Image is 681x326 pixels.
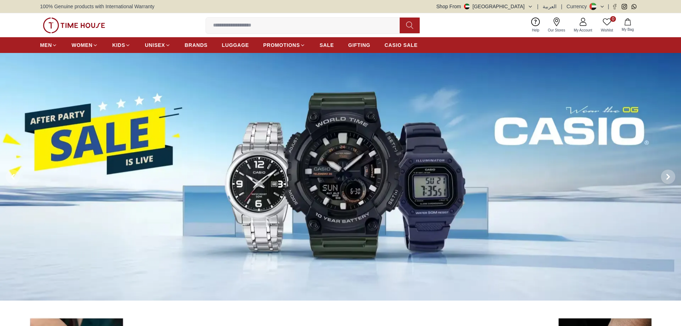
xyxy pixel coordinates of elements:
[40,3,154,10] span: 100% Genuine products with International Warranty
[436,3,533,10] button: Shop From[GEOGRAPHIC_DATA]
[71,42,93,49] span: WOMEN
[610,16,616,22] span: 0
[537,3,539,10] span: |
[43,18,105,33] img: ...
[40,42,52,49] span: MEN
[320,42,334,49] span: SALE
[385,39,418,52] a: CASIO SALE
[71,39,98,52] a: WOMEN
[320,39,334,52] a: SALE
[185,42,208,49] span: BRANDS
[145,39,170,52] a: UNISEX
[571,28,595,33] span: My Account
[617,17,638,34] button: My Bag
[385,42,418,49] span: CASIO SALE
[222,39,249,52] a: LUGGAGE
[263,39,305,52] a: PROMOTIONS
[112,42,125,49] span: KIDS
[263,42,300,49] span: PROMOTIONS
[464,4,470,9] img: United Arab Emirates
[597,16,617,34] a: 0Wishlist
[561,3,562,10] span: |
[185,39,208,52] a: BRANDS
[619,27,637,32] span: My Bag
[608,3,609,10] span: |
[348,42,370,49] span: GIFTING
[631,4,637,9] a: Whatsapp
[529,28,542,33] span: Help
[543,3,557,10] button: العربية
[544,16,569,34] a: Our Stores
[222,42,249,49] span: LUGGAGE
[528,16,544,34] a: Help
[567,3,590,10] div: Currency
[622,4,627,9] a: Instagram
[40,39,57,52] a: MEN
[348,39,370,52] a: GIFTING
[598,28,616,33] span: Wishlist
[612,4,617,9] a: Facebook
[112,39,130,52] a: KIDS
[145,42,165,49] span: UNISEX
[545,28,568,33] span: Our Stores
